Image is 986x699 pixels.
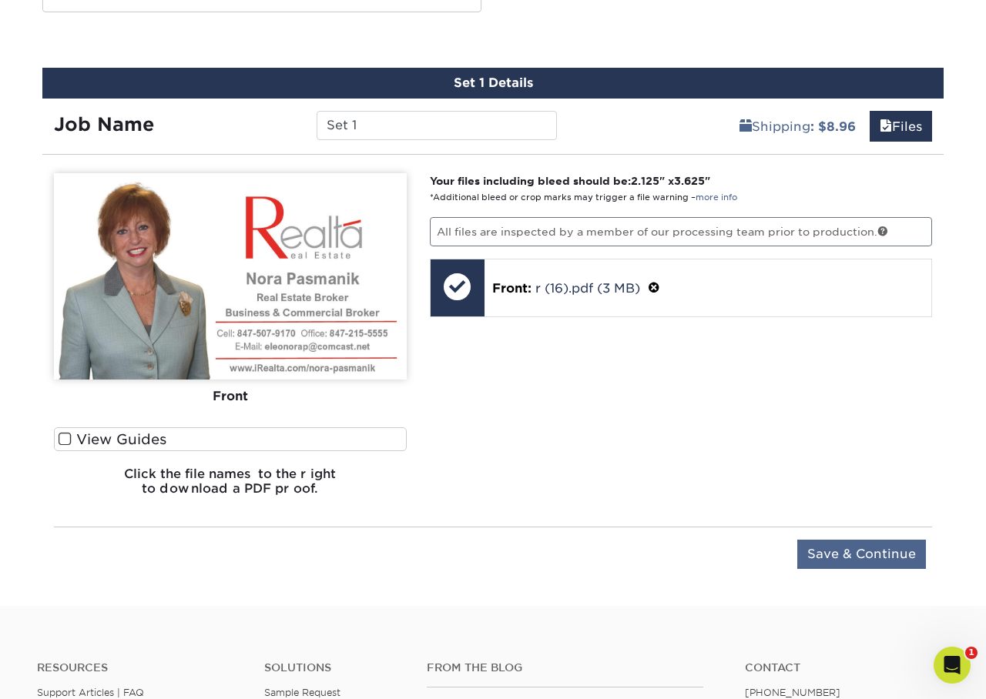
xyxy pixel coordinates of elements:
[54,380,407,413] div: Front
[745,687,840,698] a: [PHONE_NUMBER]
[427,661,703,674] h4: From the Blog
[965,647,978,659] span: 1
[729,111,866,142] a: Shipping: $8.96
[870,111,932,142] a: Files
[696,192,737,202] a: more info
[37,661,241,674] h4: Resources
[430,192,737,202] small: *Additional bleed or crop marks may trigger a file warning –
[810,119,856,134] b: : $8.96
[674,175,705,187] span: 3.625
[264,687,340,698] a: Sample Request
[430,175,710,187] strong: Your files including bleed should be: " x "
[430,217,933,246] p: All files are inspected by a member of our processing team prior to production.
[631,175,659,187] span: 2.125
[54,427,407,451] label: View Guides
[797,540,926,569] input: Save & Continue
[42,68,944,99] div: Set 1 Details
[934,647,971,684] iframe: Intercom live chat
[745,661,949,674] a: Contact
[535,281,640,296] a: r (16).pdf (3 MB)
[317,111,556,140] input: Enter a job name
[492,281,532,296] span: Front:
[264,661,404,674] h4: Solutions
[880,119,892,134] span: files
[739,119,752,134] span: shipping
[54,113,154,135] strong: Job Name
[54,467,407,508] h6: Click the file names to the right to download a PDF proof.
